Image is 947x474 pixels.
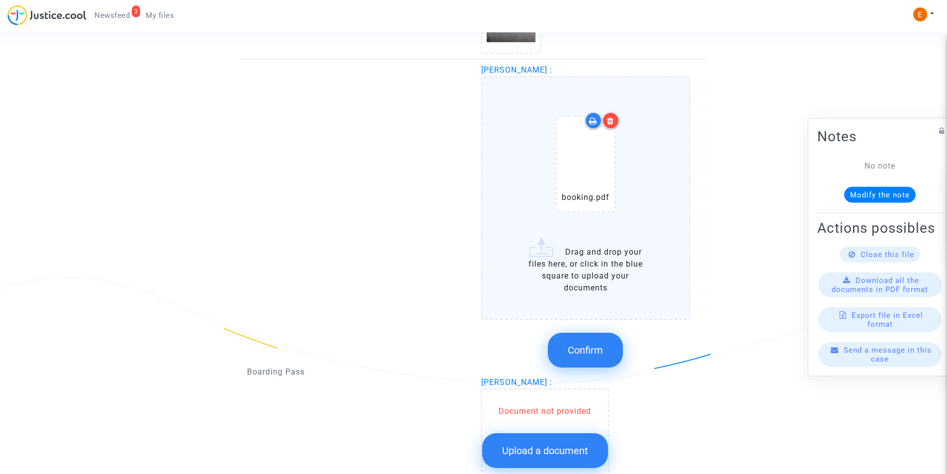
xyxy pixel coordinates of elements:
[482,433,608,468] button: Upload a document
[86,8,138,23] a: 3Newsfeed
[852,310,923,328] span: Export file in Excel format
[548,333,623,368] button: Confirm
[94,11,130,20] span: Newsfeed
[817,127,943,145] h2: Notes
[482,405,608,417] div: Document not provided
[146,11,174,20] span: My files
[7,5,86,25] img: jc-logo.svg
[132,5,141,17] div: 3
[844,345,932,363] span: Send a message in this case
[138,8,182,23] a: My files
[832,160,928,172] div: No note
[913,7,927,21] img: ACg8ocIeiFvHKe4dA5oeRFd_CiCnuxWUEc1A2wYhRJE3TTWt=s96-c
[817,219,943,236] h2: Actions possibles
[568,344,603,356] span: Confirm
[844,187,916,202] button: Modify the note
[481,378,552,387] span: [PERSON_NAME] :
[502,445,588,457] span: Upload a document
[861,250,914,259] span: Close this file
[481,65,552,75] span: [PERSON_NAME] :
[832,276,928,293] span: Download all the documents in PDF format
[247,366,466,378] p: Boarding Pass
